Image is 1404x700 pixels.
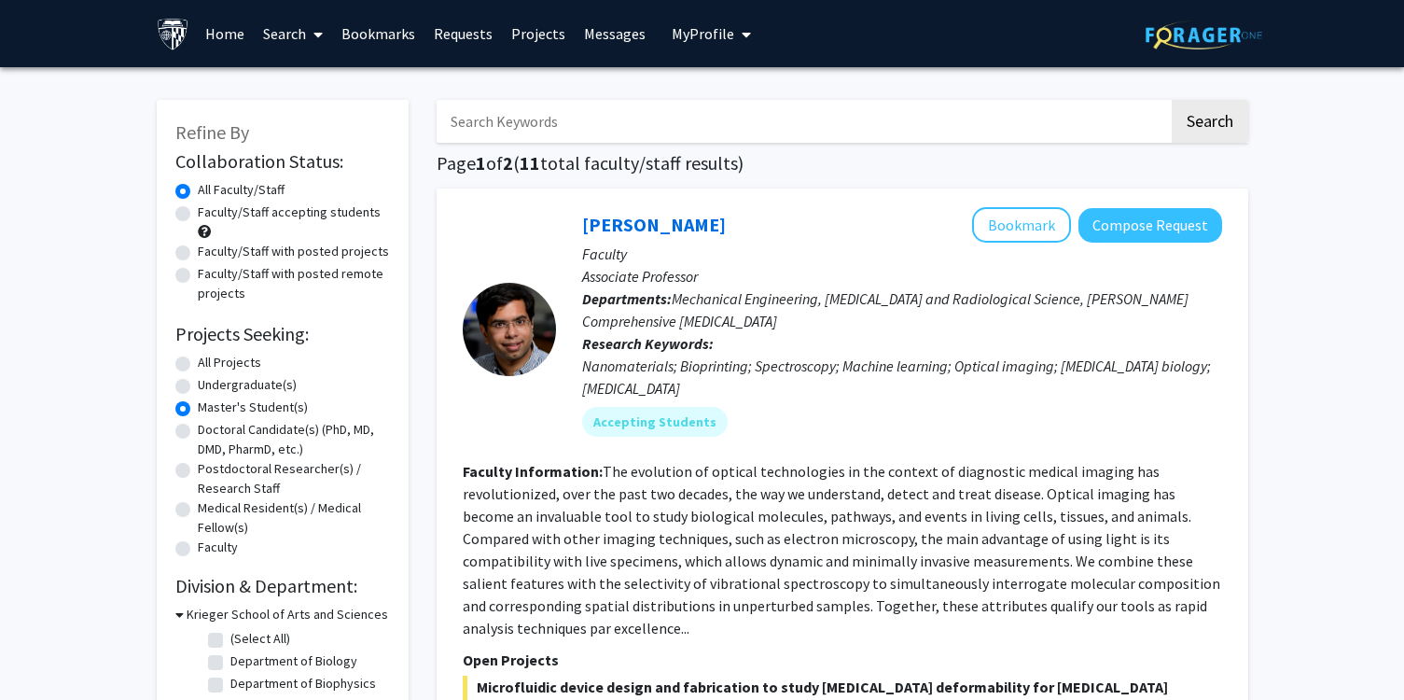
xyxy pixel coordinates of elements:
button: Add Ishan Barman to Bookmarks [972,207,1071,243]
label: Master's Student(s) [198,398,308,417]
input: Search Keywords [437,100,1169,143]
span: Refine By [175,120,249,144]
label: Faculty/Staff with posted remote projects [198,264,390,303]
label: Postdoctoral Researcher(s) / Research Staff [198,459,390,498]
a: Search [254,1,332,66]
label: (Select All) [230,629,290,649]
label: Undergraduate(s) [198,375,297,395]
p: Faculty [582,243,1222,265]
button: Search [1172,100,1248,143]
label: Faculty [198,538,238,557]
img: ForagerOne Logo [1146,21,1262,49]
span: 11 [520,151,540,175]
button: Compose Request to Ishan Barman [1078,208,1222,243]
label: Department of Biophysics [230,674,376,693]
a: Home [196,1,254,66]
span: 1 [476,151,486,175]
h2: Division & Department: [175,575,390,597]
img: Johns Hopkins University Logo [157,18,189,50]
h2: Collaboration Status: [175,150,390,173]
h1: Page of ( total faculty/staff results) [437,152,1248,175]
fg-read-more: The evolution of optical technologies in the context of diagnostic medical imaging has revolution... [463,462,1220,637]
label: Doctoral Candidate(s) (PhD, MD, DMD, PharmD, etc.) [198,420,390,459]
label: All Projects [198,353,261,372]
p: Open Projects [463,649,1222,671]
span: Mechanical Engineering, [MEDICAL_DATA] and Radiological Science, [PERSON_NAME] Comprehensive [MED... [582,289,1189,330]
label: All Faculty/Staff [198,180,285,200]
div: Nanomaterials; Bioprinting; Spectroscopy; Machine learning; Optical imaging; [MEDICAL_DATA] biolo... [582,355,1222,399]
label: Department of Biology [230,651,357,671]
a: [PERSON_NAME] [582,213,726,236]
span: My Profile [672,24,734,43]
span: 2 [503,151,513,175]
a: Messages [575,1,655,66]
b: Faculty Information: [463,462,603,481]
label: Medical Resident(s) / Medical Fellow(s) [198,498,390,538]
a: Requests [424,1,502,66]
mat-chip: Accepting Students [582,407,728,437]
a: Bookmarks [332,1,424,66]
h3: Krieger School of Arts and Sciences [187,605,388,624]
iframe: Chat [14,616,79,686]
b: Departments: [582,289,672,308]
h2: Projects Seeking: [175,323,390,345]
b: Research Keywords: [582,334,714,353]
a: Projects [502,1,575,66]
p: Associate Professor [582,265,1222,287]
label: Faculty/Staff accepting students [198,203,381,222]
label: Faculty/Staff with posted projects [198,242,389,261]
